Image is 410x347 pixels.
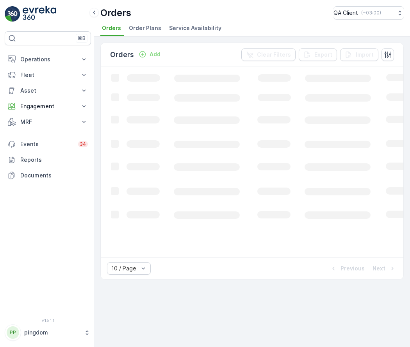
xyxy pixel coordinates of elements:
[5,152,91,168] a: Reports
[356,51,374,59] p: Import
[5,318,91,323] span: v 1.51.1
[20,172,88,179] p: Documents
[20,118,75,126] p: MRF
[373,265,385,272] p: Next
[78,35,86,41] p: ⌘B
[5,83,91,98] button: Asset
[329,264,365,273] button: Previous
[110,49,134,60] p: Orders
[102,24,121,32] span: Orders
[7,326,19,339] div: PP
[20,102,75,110] p: Engagement
[20,156,88,164] p: Reports
[129,24,161,32] span: Order Plans
[333,9,358,17] p: QA Client
[23,6,56,22] img: logo_light-DOdMpM7g.png
[150,50,160,58] p: Add
[241,48,296,61] button: Clear Filters
[20,87,75,95] p: Asset
[372,264,397,273] button: Next
[20,55,75,63] p: Operations
[169,24,221,32] span: Service Availability
[299,48,337,61] button: Export
[5,67,91,83] button: Fleet
[24,329,80,336] p: pingdom
[5,114,91,130] button: MRF
[5,52,91,67] button: Operations
[135,50,164,59] button: Add
[340,48,378,61] button: Import
[257,51,291,59] p: Clear Filters
[20,140,73,148] p: Events
[333,6,404,20] button: QA Client(+03:00)
[100,7,131,19] p: Orders
[5,324,91,341] button: PPpingdom
[340,265,365,272] p: Previous
[361,10,381,16] p: ( +03:00 )
[5,98,91,114] button: Engagement
[314,51,332,59] p: Export
[5,6,20,22] img: logo
[20,71,75,79] p: Fleet
[5,136,91,152] a: Events34
[5,168,91,183] a: Documents
[80,141,86,147] p: 34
